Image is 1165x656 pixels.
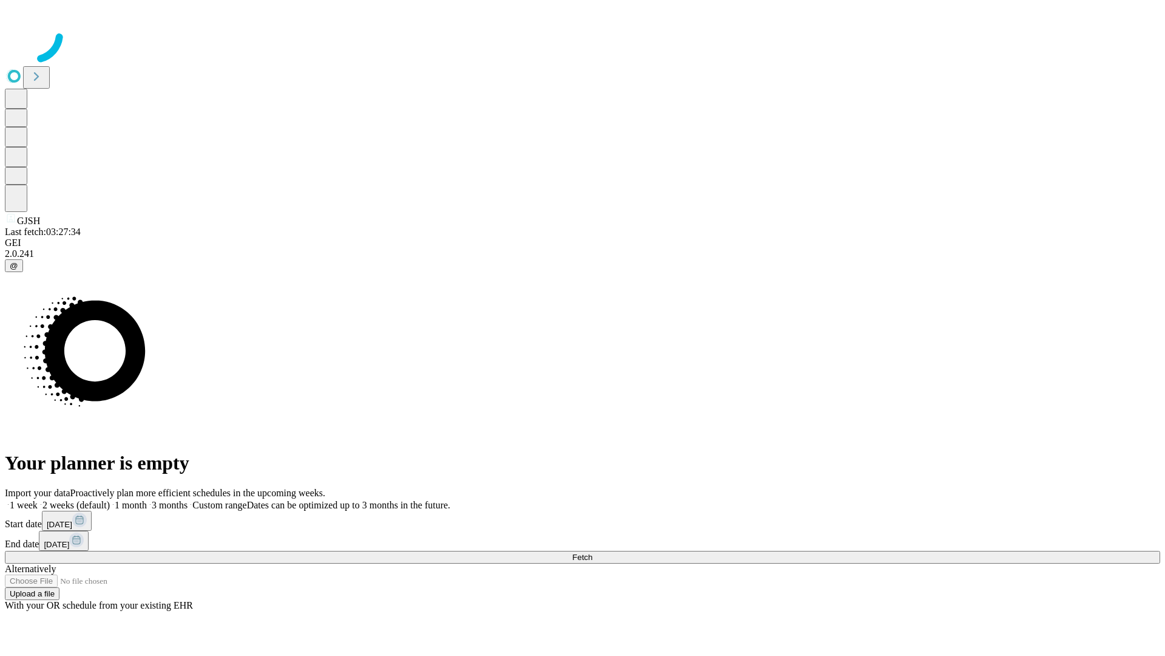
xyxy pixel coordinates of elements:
[47,520,72,529] span: [DATE]
[17,216,40,226] span: GJSH
[115,500,147,510] span: 1 month
[5,551,1160,564] button: Fetch
[42,500,110,510] span: 2 weeks (default)
[152,500,187,510] span: 3 months
[5,248,1160,259] div: 2.0.241
[5,237,1160,248] div: GEI
[10,261,18,270] span: @
[5,452,1160,474] h1: Your planner is empty
[5,511,1160,531] div: Start date
[44,540,69,549] span: [DATE]
[572,553,592,562] span: Fetch
[70,488,325,498] span: Proactively plan more efficient schedules in the upcoming weeks.
[5,531,1160,551] div: End date
[5,259,23,272] button: @
[42,511,92,531] button: [DATE]
[5,488,70,498] span: Import your data
[247,500,450,510] span: Dates can be optimized up to 3 months in the future.
[5,227,81,237] span: Last fetch: 03:27:34
[10,500,38,510] span: 1 week
[5,564,56,574] span: Alternatively
[5,587,59,600] button: Upload a file
[5,600,193,610] span: With your OR schedule from your existing EHR
[192,500,246,510] span: Custom range
[39,531,89,551] button: [DATE]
